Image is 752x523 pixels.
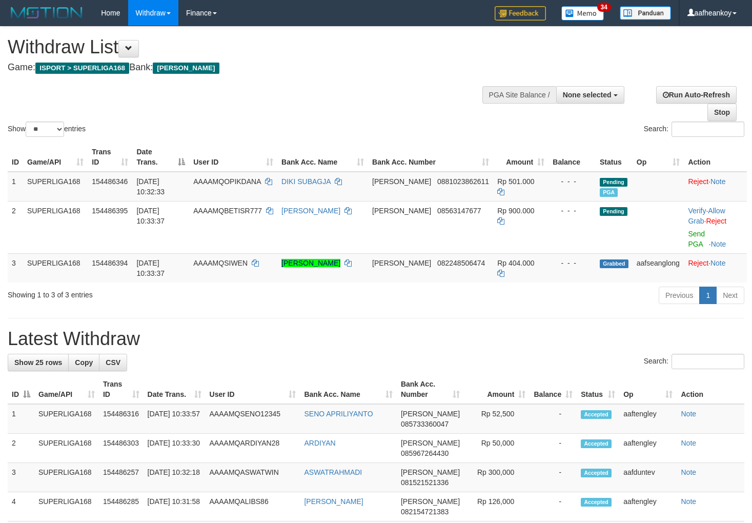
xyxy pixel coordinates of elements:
[581,439,612,448] span: Accepted
[530,434,577,463] td: -
[706,217,726,225] a: Reject
[581,498,612,507] span: Accepted
[437,177,489,186] span: Copy 0881023862611 to clipboard
[99,492,144,521] td: 154486285
[23,172,88,202] td: SUPERLIGA168
[144,492,206,521] td: [DATE] 10:31:58
[495,6,546,21] img: Feedback.jpg
[619,492,677,521] td: aaftengley
[99,354,127,371] a: CSV
[710,177,726,186] a: Note
[8,463,34,492] td: 3
[206,434,300,463] td: AAAAMQARDIYAN28
[153,63,219,74] span: [PERSON_NAME]
[401,497,460,506] span: [PERSON_NAME]
[8,404,34,434] td: 1
[707,104,737,121] a: Stop
[206,404,300,434] td: AAAAMQSENO12345
[530,375,577,404] th: Balance: activate to sort column ascending
[277,143,368,172] th: Bank Acc. Name: activate to sort column ascending
[464,434,530,463] td: Rp 50,000
[464,404,530,434] td: Rp 52,500
[556,86,624,104] button: None selected
[8,201,23,253] td: 2
[464,463,530,492] td: Rp 300,000
[23,253,88,283] td: SUPERLIGA168
[711,240,726,248] a: Note
[401,410,460,418] span: [PERSON_NAME]
[699,287,717,304] a: 1
[581,410,612,419] span: Accepted
[581,469,612,477] span: Accepted
[136,207,165,225] span: [DATE] 10:33:37
[656,86,737,104] a: Run Auto-Refresh
[684,143,747,172] th: Action
[684,172,747,202] td: ·
[716,287,744,304] a: Next
[684,253,747,283] td: ·
[8,172,23,202] td: 1
[8,286,306,300] div: Showing 1 to 3 of 3 entries
[372,177,431,186] span: [PERSON_NAME]
[144,463,206,492] td: [DATE] 10:32:18
[106,358,120,367] span: CSV
[8,253,23,283] td: 3
[281,177,331,186] a: DIKI SUBAGJA
[530,492,577,521] td: -
[136,177,165,196] span: [DATE] 10:32:33
[401,439,460,447] span: [PERSON_NAME]
[189,143,277,172] th: User ID: activate to sort column ascending
[368,143,493,172] th: Bank Acc. Number: activate to sort column ascending
[464,375,530,404] th: Amount: activate to sort column ascending
[144,434,206,463] td: [DATE] 10:33:30
[8,492,34,521] td: 4
[34,492,99,521] td: SUPERLIGA168
[561,6,604,21] img: Button%20Memo.svg
[464,492,530,521] td: Rp 126,000
[193,259,248,267] span: AAAAMQSIWEN
[633,253,684,283] td: aafseanglong
[144,375,206,404] th: Date Trans.: activate to sort column ascending
[99,375,144,404] th: Trans ID: activate to sort column ascending
[144,404,206,434] td: [DATE] 10:33:57
[34,463,99,492] td: SUPERLIGA168
[659,287,700,304] a: Previous
[672,354,744,369] input: Search:
[88,143,132,172] th: Trans ID: activate to sort column ascending
[577,375,619,404] th: Status: activate to sort column ascending
[372,207,431,215] span: [PERSON_NAME]
[548,143,596,172] th: Balance
[8,354,69,371] a: Show 25 rows
[497,259,534,267] span: Rp 404.000
[688,230,705,248] a: Send PGA
[482,86,556,104] div: PGA Site Balance /
[75,358,93,367] span: Copy
[619,463,677,492] td: aafduntev
[619,375,677,404] th: Op: activate to sort column ascending
[92,207,128,215] span: 154486395
[688,177,708,186] a: Reject
[372,259,431,267] span: [PERSON_NAME]
[8,143,23,172] th: ID
[600,207,627,216] span: Pending
[300,375,396,404] th: Bank Acc. Name: activate to sort column ascending
[437,259,485,267] span: Copy 082248506474 to clipboard
[497,207,534,215] span: Rp 900.000
[681,497,696,506] a: Note
[304,439,335,447] a: ARDIYAN
[8,375,34,404] th: ID: activate to sort column descending
[8,63,491,73] h4: Game: Bank:
[553,206,592,216] div: - - -
[493,143,548,172] th: Amount: activate to sort column ascending
[34,375,99,404] th: Game/API: activate to sort column ascending
[710,259,726,267] a: Note
[206,463,300,492] td: AAAAMQASWATWIN
[136,259,165,277] span: [DATE] 10:33:37
[304,468,362,476] a: ASWATRAHMADI
[8,122,86,137] label: Show entries
[688,207,725,225] a: Allow Grab
[620,6,671,20] img: panduan.png
[304,497,363,506] a: [PERSON_NAME]
[497,177,534,186] span: Rp 501.000
[193,177,260,186] span: AAAAMQOPIKDANA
